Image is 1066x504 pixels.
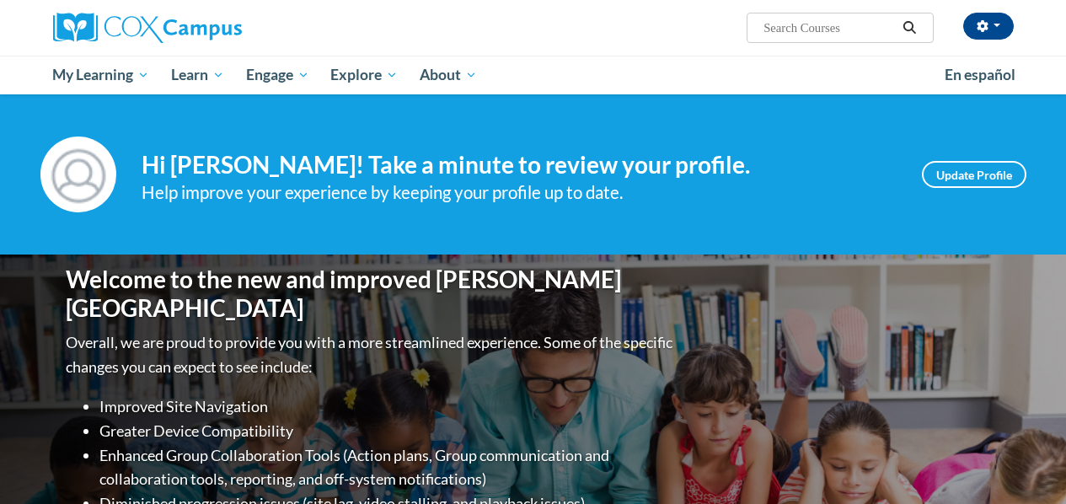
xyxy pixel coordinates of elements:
span: My Learning [52,65,149,85]
a: Engage [235,56,320,94]
h4: Hi [PERSON_NAME]! Take a minute to review your profile. [142,151,897,180]
h1: Welcome to the new and improved [PERSON_NAME][GEOGRAPHIC_DATA] [66,265,677,322]
input: Search Courses [762,18,897,38]
button: Search [897,18,922,38]
span: En español [945,66,1015,83]
span: Engage [246,65,309,85]
li: Improved Site Navigation [99,394,677,419]
img: Profile Image [40,137,116,212]
span: Explore [330,65,398,85]
span: Learn [171,65,224,85]
a: About [409,56,488,94]
p: Overall, we are proud to provide you with a more streamlined experience. Some of the specific cha... [66,330,677,379]
a: En español [934,57,1026,93]
iframe: Button to launch messaging window [999,437,1053,491]
a: Explore [319,56,409,94]
div: Help improve your experience by keeping your profile up to date. [142,179,897,206]
a: Cox Campus [53,13,356,43]
a: Learn [160,56,235,94]
li: Greater Device Compatibility [99,419,677,443]
span: About [420,65,477,85]
li: Enhanced Group Collaboration Tools (Action plans, Group communication and collaboration tools, re... [99,443,677,492]
div: Main menu [40,56,1026,94]
a: Update Profile [922,161,1026,188]
a: My Learning [42,56,161,94]
img: Cox Campus [53,13,242,43]
button: Account Settings [963,13,1014,40]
